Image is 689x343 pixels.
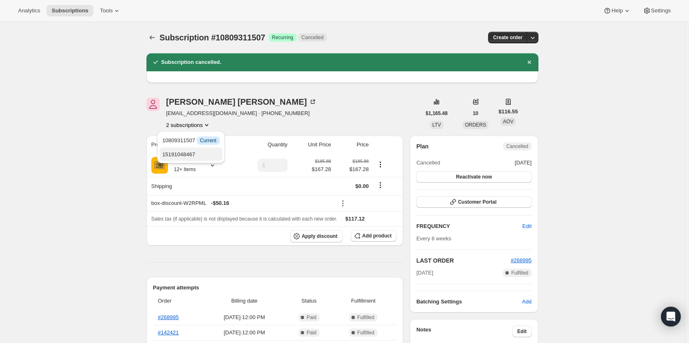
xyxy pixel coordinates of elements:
[374,160,387,169] button: Product actions
[416,235,451,242] span: Every 8 weeks
[288,297,330,305] span: Status
[162,151,195,157] span: 15191048467
[146,177,236,195] th: Shipping
[153,292,203,310] th: Order
[160,134,222,147] button: 10809311507 InfoCurrent
[488,32,527,43] button: Create order
[302,34,323,41] span: Cancelled
[162,137,219,143] span: 10809311507
[307,314,316,321] span: Paid
[302,233,337,240] span: Apply discount
[473,110,478,117] span: 10
[598,5,636,16] button: Help
[345,216,365,222] span: $117.12
[517,295,536,308] button: Add
[146,98,160,111] span: Tamera Thomas
[524,56,535,68] button: Dismiss notification
[206,297,283,305] span: Billing date
[522,222,531,230] span: Edit
[426,110,448,117] span: $1,165.48
[290,230,342,242] button: Apply discount
[416,256,511,265] h2: LAST ORDER
[160,33,265,42] span: Subscription #10809311507
[511,257,532,263] a: #268995
[160,148,222,161] button: 15191048467
[511,270,528,276] span: Fulfilled
[515,159,532,167] span: [DATE]
[153,284,397,292] h2: Payment attempts
[511,256,532,265] button: #268995
[307,329,316,336] span: Paid
[468,108,483,119] button: 10
[158,329,179,336] a: #142421
[416,159,440,167] span: Cancelled
[95,5,126,16] button: Tools
[146,32,158,43] button: Subscriptions
[206,313,283,322] span: [DATE] · 12:00 PM
[416,269,433,277] span: [DATE]
[211,199,229,207] span: - $50.16
[421,108,453,119] button: $1,165.48
[357,329,374,336] span: Fulfilled
[512,326,532,337] button: Edit
[334,136,371,154] th: Price
[432,122,441,128] span: LTV
[651,7,671,14] span: Settings
[517,220,536,233] button: Edit
[493,34,522,41] span: Create order
[200,137,217,144] span: Current
[166,109,317,117] span: [EMAIL_ADDRESS][DOMAIN_NAME] · [PHONE_NUMBER]
[465,122,486,128] span: ORDERS
[151,216,337,222] span: Sales tax (if applicable) is not displayed because it is calculated with each new order.
[151,199,331,207] div: box-discount-W2RPML
[18,7,40,14] span: Analytics
[353,159,369,164] small: $185.88
[517,328,527,335] span: Edit
[13,5,45,16] button: Analytics
[362,233,392,239] span: Add product
[661,307,681,327] div: Open Intercom Messenger
[236,136,290,154] th: Quantity
[416,171,531,183] button: Reactivate now
[312,165,331,174] span: $167.28
[100,7,113,14] span: Tools
[166,121,211,129] button: Product actions
[146,136,236,154] th: Product
[161,58,222,66] h2: Subscription cancelled.
[416,196,531,208] button: Customer Portal
[458,199,496,205] span: Customer Portal
[416,326,512,337] h3: Notes
[355,183,369,189] span: $0.00
[315,159,331,164] small: $185.88
[416,298,522,306] h6: Batching Settings
[416,222,522,230] h2: FREQUENCY
[374,181,387,190] button: Shipping actions
[335,297,392,305] span: Fulfillment
[498,108,518,116] span: $116.55
[456,174,492,180] span: Reactivate now
[166,98,317,106] div: [PERSON_NAME] [PERSON_NAME]
[336,165,369,174] span: $167.28
[206,329,283,337] span: [DATE] · 12:00 PM
[522,298,531,306] span: Add
[416,142,429,150] h2: Plan
[52,7,88,14] span: Subscriptions
[611,7,623,14] span: Help
[158,314,179,320] a: #268995
[638,5,676,16] button: Settings
[351,230,396,242] button: Add product
[357,314,374,321] span: Fulfilled
[290,136,334,154] th: Unit Price
[47,5,93,16] button: Subscriptions
[506,143,528,150] span: Cancelled
[503,119,513,125] span: AOV
[151,157,168,174] img: product img
[272,34,293,41] span: Recurring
